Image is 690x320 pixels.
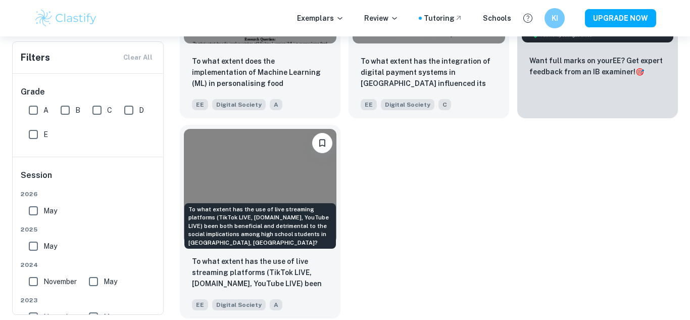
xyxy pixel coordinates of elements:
span: EE [361,99,377,110]
h6: KI [549,13,561,24]
span: Digital Society [212,299,266,310]
p: Want full marks on your EE ? Get expert feedback from an IB examiner! [529,55,666,77]
span: November [43,276,77,287]
a: Tutoring [424,13,463,24]
span: May [43,205,57,216]
span: C [107,105,112,116]
span: EE [192,299,208,310]
img: Digital Society EE example thumbnail: To what extent has the use of live strea [184,129,336,243]
button: UPGRADE NOW [585,9,656,27]
span: B [75,105,80,116]
span: 2026 [21,190,156,199]
span: C [438,99,451,110]
span: A [270,299,282,310]
img: Clastify logo [34,8,98,28]
span: May [104,276,117,287]
p: To what extent has the integration of digital payment systems in India influenced its economic gr... [361,56,497,90]
p: Review [364,13,399,24]
button: KI [545,8,565,28]
button: Help and Feedback [519,10,536,27]
span: 🎯 [635,68,644,76]
span: A [43,105,48,116]
button: Bookmark [312,133,332,153]
span: 2023 [21,296,156,305]
a: Schools [483,13,511,24]
h6: Session [21,169,156,190]
a: BookmarkTo what extent has the use of live streaming platforms (TikTok LIVE, Twitch.tv, YouTube L... [180,126,340,319]
span: Digital Society [381,99,434,110]
p: To what extent does the implementation of Machine Learning (ML) in personalising food recommendat... [192,56,328,90]
span: E [43,129,48,140]
span: D [139,105,144,116]
h6: Grade [21,86,156,98]
span: May [43,241,57,252]
p: To what extent has the use of live streaming platforms (TikTok LIVE, Twitch.tv, YouTube LIVE) bee... [192,256,328,290]
span: EE [192,99,208,110]
span: 2025 [21,225,156,234]
div: To what extent has the use of live streaming platforms (TikTok LIVE, [DOMAIN_NAME], YouTube LIVE)... [184,203,336,249]
p: Exemplars [297,13,344,24]
span: 2024 [21,260,156,269]
span: Digital Society [212,99,266,110]
h6: Filters [21,51,50,65]
span: A [270,99,282,110]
